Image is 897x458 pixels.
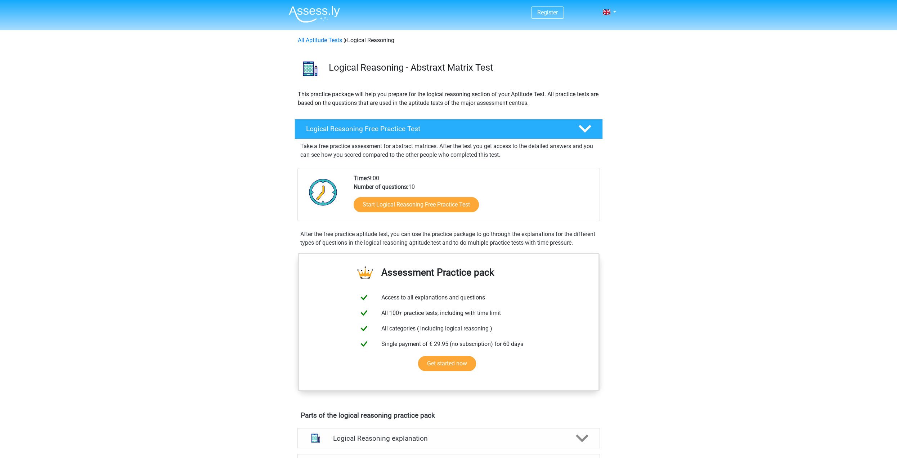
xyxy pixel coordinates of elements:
[306,429,325,447] img: logical reasoning explanations
[295,53,326,84] img: logical reasoning
[301,411,597,419] h4: Parts of the logical reasoning practice pack
[300,142,597,159] p: Take a free practice assessment for abstract matrices. After the test you get access to the detai...
[418,356,476,371] a: Get started now
[295,428,603,448] a: explanations Logical Reasoning explanation
[292,119,606,139] a: Logical Reasoning Free Practice Test
[354,175,368,182] b: Time:
[298,90,600,107] p: This practice package will help you prepare for the logical reasoning section of your Aptitude Te...
[297,230,600,247] div: After the free practice aptitude test, you can use the practice package to go through the explana...
[354,197,479,212] a: Start Logical Reasoning Free Practice Test
[289,6,340,23] img: Assessly
[348,174,599,221] div: 9:00 10
[354,183,408,190] b: Number of questions:
[298,37,342,44] a: All Aptitude Tests
[295,36,602,45] div: Logical Reasoning
[333,434,564,443] h4: Logical Reasoning explanation
[306,125,567,133] h4: Logical Reasoning Free Practice Test
[305,174,341,210] img: Clock
[537,9,558,16] a: Register
[329,62,597,73] h3: Logical Reasoning - Abstraxt Matrix Test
